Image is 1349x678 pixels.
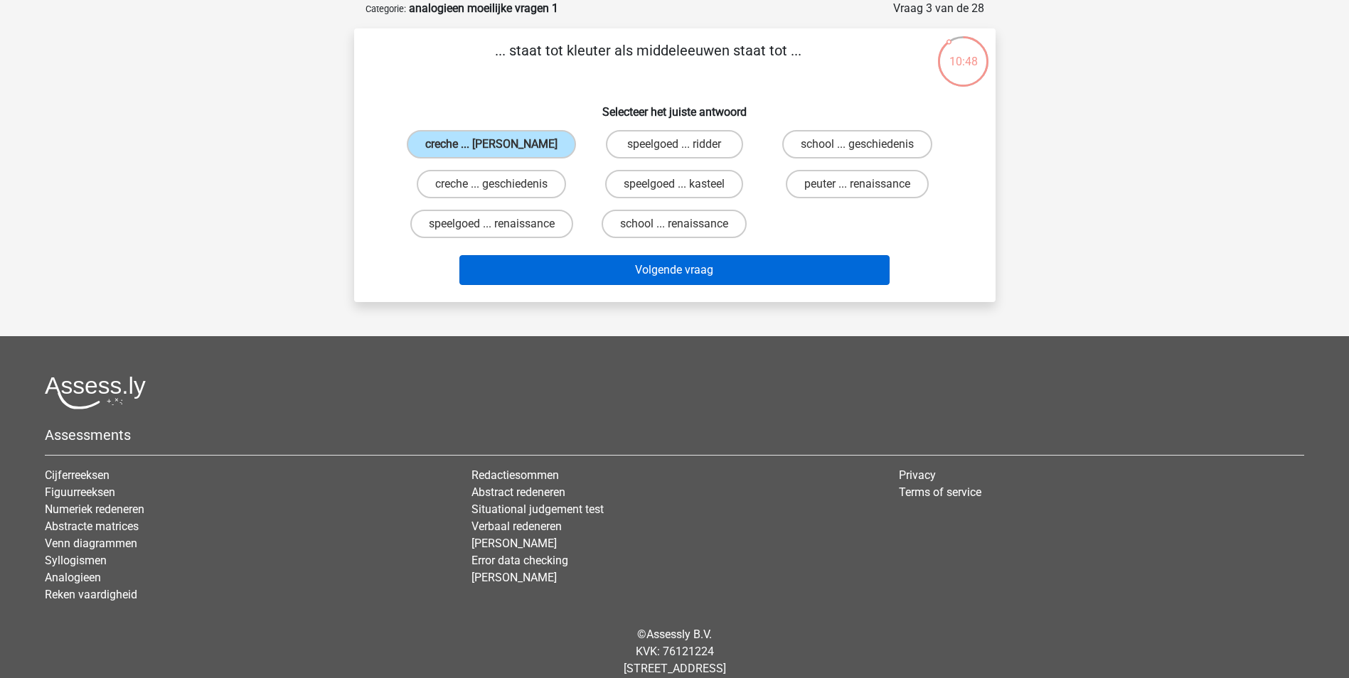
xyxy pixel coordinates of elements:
[45,588,137,601] a: Reken vaardigheid
[899,468,936,482] a: Privacy
[602,210,747,238] label: school ... renaissance
[782,130,932,158] label: school ... geschiedenis
[45,426,1304,443] h5: Assessments
[45,537,137,550] a: Venn diagrammen
[377,40,919,82] p: ... staat tot kleuter als middeleeuwen staat tot ...
[45,571,101,584] a: Analogieen
[45,554,107,567] a: Syllogismen
[471,571,557,584] a: [PERSON_NAME]
[471,554,568,567] a: Error data checking
[471,502,604,516] a: Situational judgement test
[45,485,115,499] a: Figuurreeksen
[471,468,559,482] a: Redactiesommen
[646,628,712,641] a: Assessly B.V.
[409,1,558,15] strong: analogieen moeilijke vragen 1
[471,520,562,533] a: Verbaal redeneren
[417,170,566,198] label: creche ... geschiedenis
[899,485,981,499] a: Terms of service
[605,170,743,198] label: speelgoed ... kasteel
[45,520,139,533] a: Abstracte matrices
[407,130,576,158] label: creche ... [PERSON_NAME]
[45,502,144,516] a: Numeriek redeneren
[366,4,406,14] small: Categorie:
[459,255,890,285] button: Volgende vraag
[471,485,565,499] a: Abstract redeneren
[786,170,929,198] label: peuter ... renaissance
[937,35,990,70] div: 10:48
[471,537,557,550] a: [PERSON_NAME]
[606,130,743,158] label: speelgoed ... ridder
[45,468,110,482] a: Cijferreeksen
[45,376,146,409] img: Assessly logo
[377,94,973,119] h6: Selecteer het juiste antwoord
[410,210,573,238] label: speelgoed ... renaissance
